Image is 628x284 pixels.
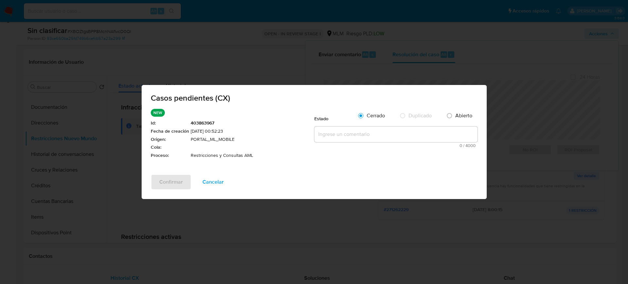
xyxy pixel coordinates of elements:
[191,136,314,143] span: PORTAL_ML_MOBILE
[191,152,314,159] span: Restricciones y Consultas AML
[151,152,189,159] span: Proceso :
[194,174,232,190] button: Cancelar
[151,120,189,126] span: Id :
[191,120,314,126] span: 403863967
[151,94,478,102] span: Casos pendientes (CX)
[367,112,385,119] span: Cerrado
[191,128,314,135] span: [DATE] 00:52:23
[151,109,165,117] p: NEW
[151,136,189,143] span: Origen :
[151,128,189,135] span: Fecha de creación
[151,144,189,151] span: Cola :
[455,112,472,119] span: Abierto
[202,175,224,189] span: Cancelar
[316,143,476,148] span: Máximo 4000 caracteres
[314,109,354,125] div: Estado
